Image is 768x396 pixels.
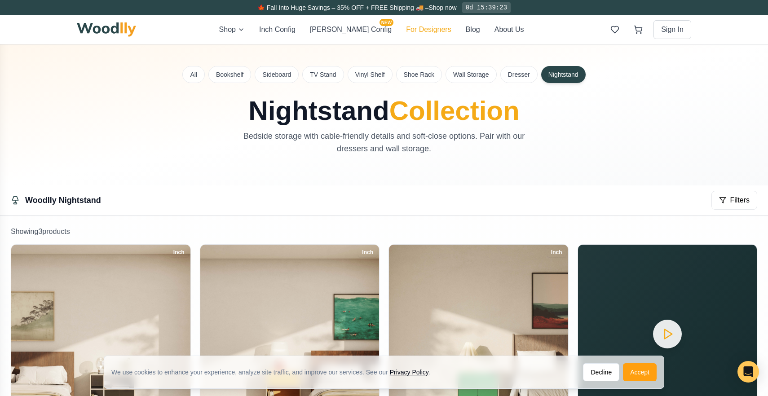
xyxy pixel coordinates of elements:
[406,24,451,35] button: For Designers
[730,195,750,206] span: Filters
[257,4,428,11] span: 🍁 Fall Into Huge Savings – 35% OFF + FREE Shipping 🚚 –
[77,22,136,37] img: Woodlly
[494,24,524,35] button: About Us
[466,24,480,35] button: Blog
[380,19,393,26] span: NEW
[111,368,437,377] div: We use cookies to enhance your experience, analyze site traffic, and improve our services. See our .
[389,96,520,126] span: Collection
[183,97,585,124] h1: Nightstand
[348,66,393,83] button: Vinyl Shelf
[737,361,759,383] div: Open Intercom Messenger
[255,66,299,83] button: Sideboard
[396,66,442,83] button: Shoe Rack
[233,130,535,155] p: Bedside storage with cable-friendly details and soft-close options. Pair with our dressers and wa...
[302,66,344,83] button: TV Stand
[583,363,619,381] button: Decline
[623,363,657,381] button: Accept
[259,24,296,35] button: Inch Config
[428,4,456,11] a: Shop now
[500,66,538,83] button: Dresser
[541,66,586,83] button: Nightstand
[390,369,428,376] a: Privacy Policy
[11,226,757,237] p: Showing 3 product s
[219,24,245,35] button: Shop
[462,2,511,13] div: 0d 15:39:23
[182,66,205,83] button: All
[711,191,757,210] button: Filters
[310,24,392,35] button: [PERSON_NAME] ConfigNEW
[446,66,497,83] button: Wall Storage
[653,20,691,39] button: Sign In
[547,247,566,257] div: Inch
[25,196,101,205] a: Woodlly Nightstand
[358,247,377,257] div: Inch
[208,66,251,83] button: Bookshelf
[169,247,189,257] div: Inch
